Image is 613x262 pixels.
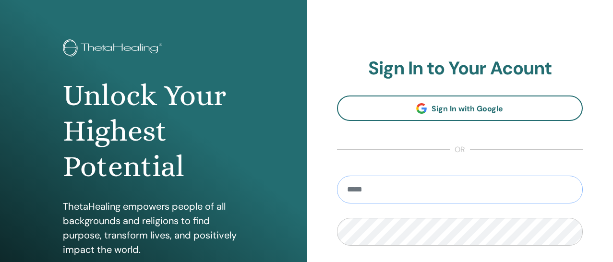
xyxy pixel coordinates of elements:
span: or [450,144,470,155]
span: Sign In with Google [432,104,503,114]
h1: Unlock Your Highest Potential [63,78,243,185]
h2: Sign In to Your Acount [337,58,583,80]
p: ThetaHealing empowers people of all backgrounds and religions to find purpose, transform lives, a... [63,199,243,257]
a: Sign In with Google [337,95,583,121]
